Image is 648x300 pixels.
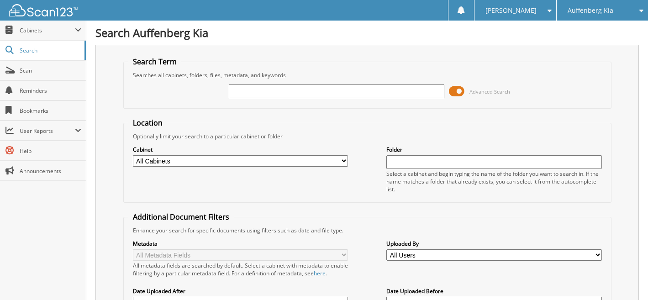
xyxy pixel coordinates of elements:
[128,118,167,128] legend: Location
[568,8,613,13] span: Auffenberg Kia
[20,67,81,74] span: Scan
[20,167,81,175] span: Announcements
[128,226,606,234] div: Enhance your search for specific documents using filters such as date and file type.
[386,287,601,295] label: Date Uploaded Before
[20,127,75,135] span: User Reports
[386,240,601,247] label: Uploaded By
[95,25,639,40] h1: Search Auffenberg Kia
[133,287,348,295] label: Date Uploaded After
[133,146,348,153] label: Cabinet
[128,57,181,67] legend: Search Term
[133,262,348,277] div: All metadata fields are searched by default. Select a cabinet with metadata to enable filtering b...
[128,212,234,222] legend: Additional Document Filters
[20,147,81,155] span: Help
[386,170,601,193] div: Select a cabinet and begin typing the name of the folder you want to search in. If the name match...
[9,4,78,16] img: scan123-logo-white.svg
[485,8,537,13] span: [PERSON_NAME]
[314,269,326,277] a: here
[469,88,510,95] span: Advanced Search
[128,71,606,79] div: Searches all cabinets, folders, files, metadata, and keywords
[128,132,606,140] div: Optionally limit your search to a particular cabinet or folder
[20,107,81,115] span: Bookmarks
[20,26,75,34] span: Cabinets
[386,146,601,153] label: Folder
[20,87,81,95] span: Reminders
[20,47,80,54] span: Search
[133,240,348,247] label: Metadata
